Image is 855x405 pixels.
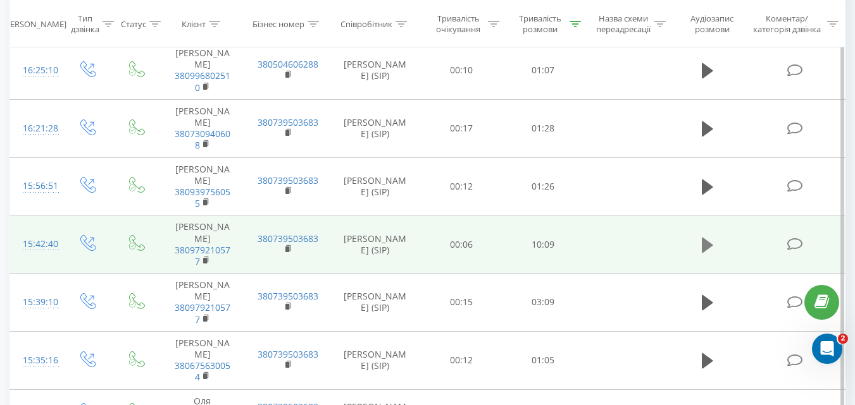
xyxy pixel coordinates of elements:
iframe: Intercom live chat [812,334,842,364]
td: [PERSON_NAME] [160,157,245,215]
a: 380739503683 [258,348,318,360]
td: 00:06 [421,215,502,274]
td: 10:09 [502,215,584,274]
td: [PERSON_NAME] [160,215,245,274]
td: 00:15 [421,274,502,332]
td: 00:17 [421,99,502,157]
td: [PERSON_NAME] (SIP) [330,42,421,100]
td: [PERSON_NAME] [160,42,245,100]
td: 01:28 [502,99,584,157]
a: 380739503683 [258,233,318,245]
div: Коментар/категорія дзвінка [750,13,824,35]
td: 03:09 [502,274,584,332]
td: [PERSON_NAME] (SIP) [330,215,421,274]
td: [PERSON_NAME] [160,99,245,157]
a: 380979210577 [175,244,230,267]
div: Статус [121,18,146,29]
td: 00:12 [421,331,502,389]
div: [PERSON_NAME] [3,18,66,29]
a: 380504606288 [258,58,318,70]
div: 15:39:10 [23,290,49,315]
div: Тип дзвінка [71,13,99,35]
a: 380675630054 [175,360,230,383]
div: 15:42:40 [23,232,49,257]
div: 15:56:51 [23,174,49,198]
div: Аудіозапис розмови [680,13,744,35]
a: 380739503683 [258,116,318,128]
td: [PERSON_NAME] (SIP) [330,99,421,157]
td: 00:10 [421,42,502,100]
a: 380979210577 [175,301,230,325]
td: [PERSON_NAME] [160,274,245,332]
div: 15:35:16 [23,348,49,373]
div: Клієнт [182,18,206,29]
div: Тривалість розмови [514,13,566,35]
td: 01:26 [502,157,584,215]
span: 2 [838,334,848,344]
div: 16:25:10 [23,58,49,83]
td: [PERSON_NAME] (SIP) [330,274,421,332]
td: 01:07 [502,42,584,100]
a: 380739503683 [258,174,318,186]
a: 380730940608 [175,128,230,151]
td: [PERSON_NAME] [160,331,245,389]
div: Бізнес номер [253,18,304,29]
td: [PERSON_NAME] (SIP) [330,331,421,389]
div: Назва схеми переадресації [596,13,651,35]
div: 16:21:28 [23,116,49,141]
a: 380996802510 [175,70,230,93]
a: 380939756055 [175,186,230,209]
td: 01:05 [502,331,584,389]
div: Тривалість очікування [432,13,485,35]
a: 380739503683 [258,290,318,302]
div: Співробітник [340,18,392,29]
td: [PERSON_NAME] (SIP) [330,157,421,215]
td: 00:12 [421,157,502,215]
